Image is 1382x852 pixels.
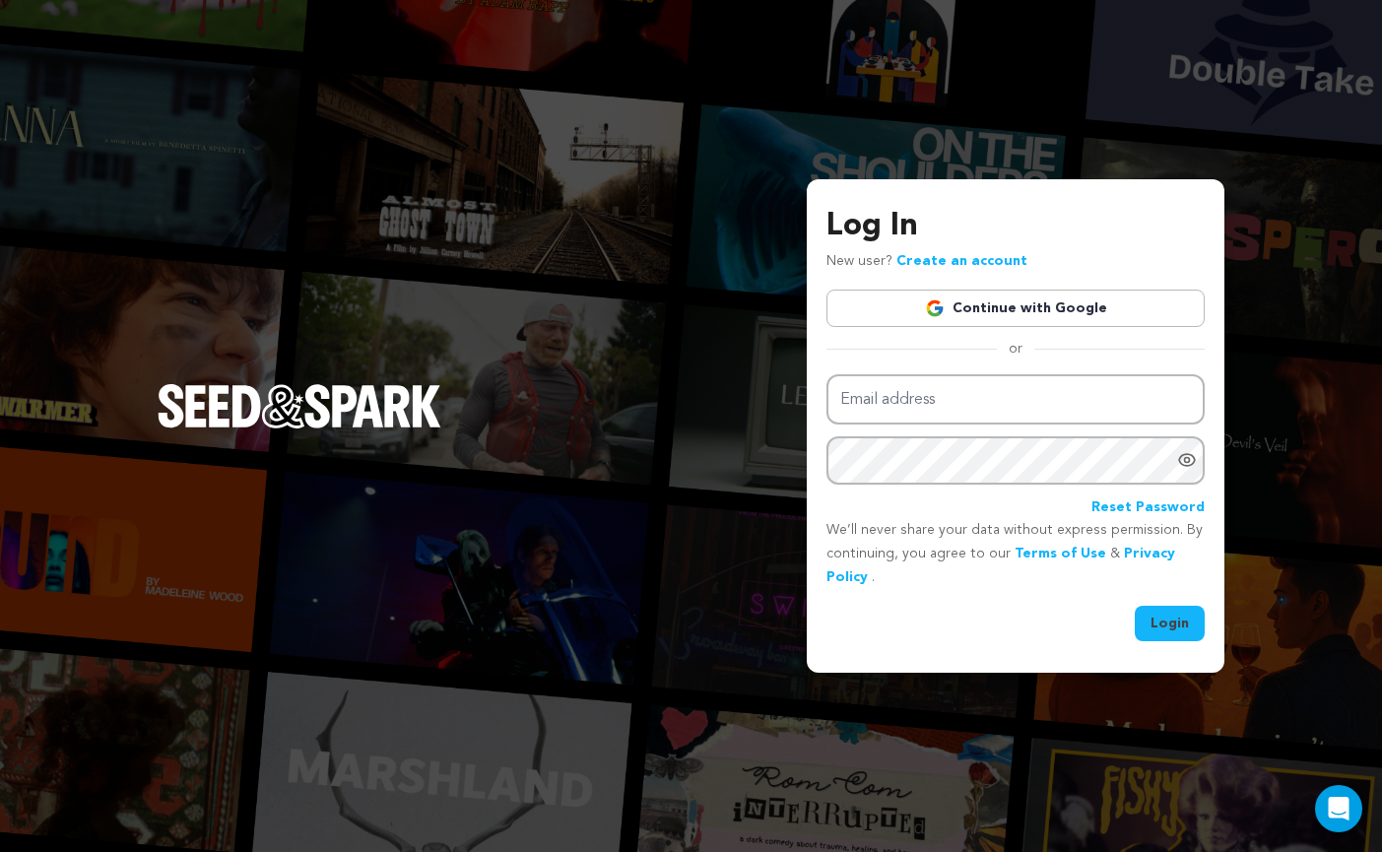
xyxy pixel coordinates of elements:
[158,384,441,467] a: Seed&Spark Homepage
[1315,785,1362,832] div: Open Intercom Messenger
[158,384,441,427] img: Seed&Spark Logo
[826,519,1205,589] p: We’ll never share your data without express permission. By continuing, you agree to our & .
[826,250,1027,274] p: New user?
[826,290,1205,327] a: Continue with Google
[826,203,1205,250] h3: Log In
[997,339,1034,359] span: or
[1177,450,1197,470] a: Show password as plain text. Warning: this will display your password on the screen.
[896,254,1027,268] a: Create an account
[1091,496,1205,520] a: Reset Password
[1135,606,1205,641] button: Login
[925,298,945,318] img: Google logo
[1015,547,1106,560] a: Terms of Use
[826,374,1205,425] input: Email address
[826,547,1175,584] a: Privacy Policy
